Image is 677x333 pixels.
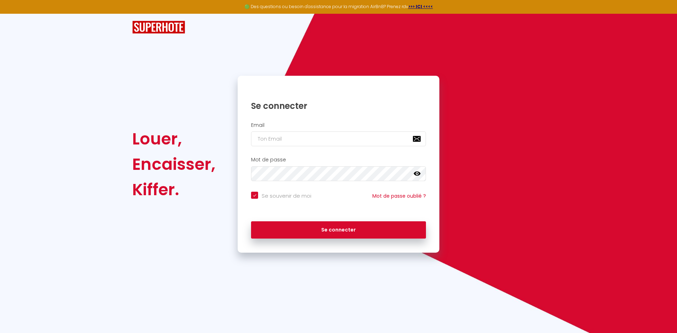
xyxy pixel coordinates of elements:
[251,131,426,146] input: Ton Email
[132,126,215,152] div: Louer,
[251,122,426,128] h2: Email
[132,177,215,202] div: Kiffer.
[132,21,185,34] img: SuperHote logo
[251,157,426,163] h2: Mot de passe
[251,221,426,239] button: Se connecter
[251,100,426,111] h1: Se connecter
[372,192,426,199] a: Mot de passe oublié ?
[408,4,433,10] a: >>> ICI <<<<
[132,152,215,177] div: Encaisser,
